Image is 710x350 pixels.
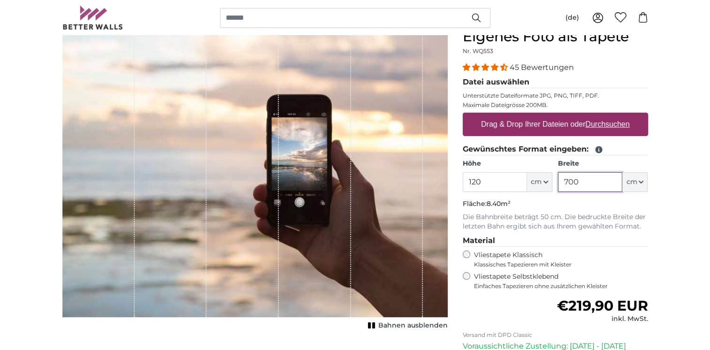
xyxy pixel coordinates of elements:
[474,282,648,290] span: Einfaches Tapezieren ohne zusätzlichen Kleister
[585,120,629,128] u: Durchsuchen
[558,159,648,168] label: Breite
[463,144,648,155] legend: Gewünschtes Format eingeben:
[463,76,648,88] legend: Datei auswählen
[463,101,648,109] p: Maximale Dateigrösse 200MB.
[557,314,648,324] div: inkl. MwSt.
[463,63,510,72] span: 4.36 stars
[365,319,448,332] button: Bahnen ausblenden
[463,47,493,54] span: Nr. WQ553
[463,28,648,45] h1: Eigenes Foto als Tapete
[62,6,123,30] img: Betterwalls
[463,159,552,168] label: Höhe
[463,92,648,99] p: Unterstützte Dateiformate JPG, PNG, TIFF, PDF.
[474,251,640,268] label: Vliestapete Klassisch
[510,63,574,72] span: 45 Bewertungen
[622,172,648,192] button: cm
[477,115,634,134] label: Drag & Drop Ihrer Dateien oder
[531,177,542,187] span: cm
[487,199,511,208] span: 8.40m²
[474,272,648,290] label: Vliestapete Selbstklebend
[474,261,640,268] span: Klassisches Tapezieren mit Kleister
[378,321,448,330] span: Bahnen ausblenden
[527,172,552,192] button: cm
[463,331,648,339] p: Versand mit DPD Classic
[557,297,648,314] span: €219,90 EUR
[463,235,648,247] legend: Material
[558,9,587,26] button: (de)
[463,213,648,231] p: Die Bahnbreite beträgt 50 cm. Die bedruckte Breite der letzten Bahn ergibt sich aus Ihrem gewählt...
[62,28,448,332] div: 1 of 1
[626,177,637,187] span: cm
[463,199,648,209] p: Fläche:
